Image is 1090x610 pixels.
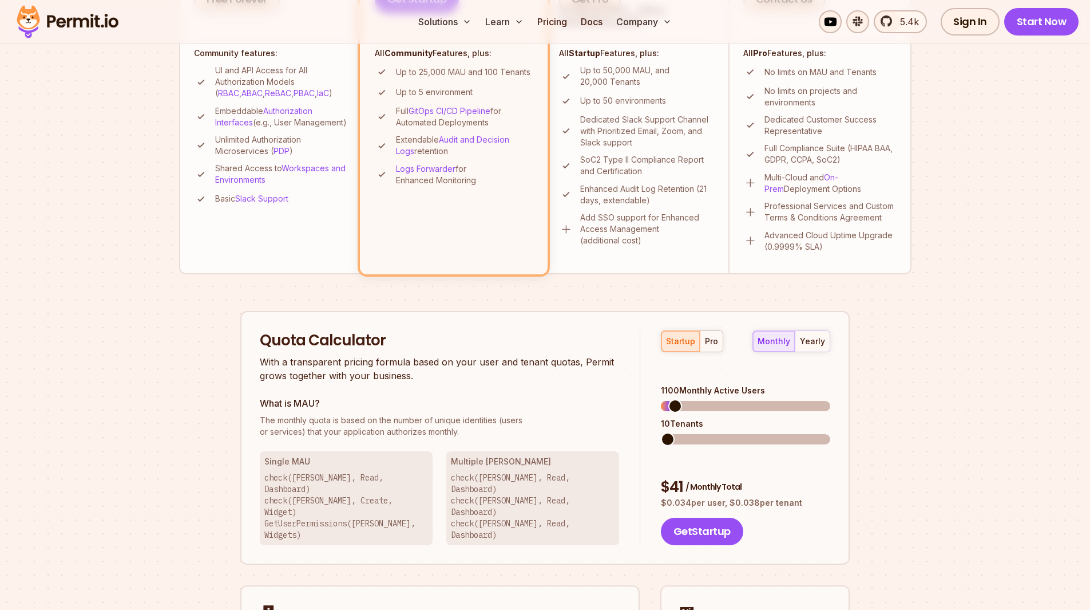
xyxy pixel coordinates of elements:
[764,172,838,194] a: On-Prem
[481,10,528,33] button: Learn
[215,105,348,128] p: Embeddable (e.g., User Management)
[661,385,830,396] div: 1100 Monthly Active Users
[580,114,715,148] p: Dedicated Slack Support Channel with Prioritized Email, Zoom, and Slack support
[580,212,715,246] p: Add SSO support for Enhanced Access Management (additional cost)
[661,497,830,509] p: $ 0.034 per user, $ 0.038 per tenant
[764,66,877,78] p: No limits on MAU and Tenants
[764,114,897,137] p: Dedicated Customer Success Representative
[264,456,428,467] h3: Single MAU
[685,481,742,493] span: / Monthly Total
[274,146,290,156] a: PDP
[580,95,666,107] p: Up to 50 environments
[661,477,830,498] div: $ 41
[941,8,1000,36] a: Sign In
[218,88,239,98] a: RBAC
[764,172,897,195] p: Multi-Cloud and Deployment Options
[265,88,291,98] a: ReBAC
[396,164,455,174] a: Logs Forwarder
[409,106,490,116] a: GitOps CI/CD Pipeline
[874,10,927,33] a: 5.4k
[396,66,530,78] p: Up to 25,000 MAU and 100 Tenants
[800,336,825,347] div: yearly
[533,10,572,33] a: Pricing
[215,193,288,204] p: Basic
[264,472,428,541] p: check([PERSON_NAME], Read, Dashboard) check([PERSON_NAME], Create, Widget) GetUserPermissions([PE...
[396,134,533,157] p: Extendable retention
[260,355,619,383] p: With a transparent pricing formula based on your user and tenant quotas, Permit grows together wi...
[569,48,600,58] strong: Startup
[375,48,533,59] h4: All Features, plus:
[451,456,615,467] h3: Multiple [PERSON_NAME]
[764,230,897,253] p: Advanced Cloud Uptime Upgrade (0.9999% SLA)
[385,48,433,58] strong: Community
[1004,8,1079,36] a: Start Now
[194,48,348,59] h4: Community features:
[764,85,897,108] p: No limits on projects and environments
[396,135,509,156] a: Audit and Decision Logs
[260,330,619,351] h2: Quota Calculator
[396,86,473,98] p: Up to 5 environment
[580,65,715,88] p: Up to 50,000 MAU, and 20,000 Tenants
[396,105,533,128] p: Full for Automated Deployments
[215,134,348,157] p: Unlimited Authorization Microservices ( )
[451,472,615,541] p: check([PERSON_NAME], Read, Dashboard) check([PERSON_NAME], Read, Dashboard) check([PERSON_NAME], ...
[764,200,897,223] p: Professional Services and Custom Terms & Conditions Agreement
[11,2,124,41] img: Permit logo
[241,88,263,98] a: ABAC
[705,336,718,347] div: pro
[294,88,315,98] a: PBAC
[612,10,676,33] button: Company
[559,48,715,59] h4: All Features, plus:
[215,106,312,127] a: Authorization Interfaces
[414,10,476,33] button: Solutions
[743,48,897,59] h4: All Features, plus:
[580,154,715,177] p: SoC2 Type II Compliance Report and Certification
[396,163,533,186] p: for Enhanced Monitoring
[764,143,897,166] p: Full Compliance Suite (HIPAA BAA, GDPR, CCPA, SoC2)
[260,415,619,426] span: The monthly quota is based on the number of unique identities (users
[235,194,288,203] a: Slack Support
[260,415,619,438] p: or services) that your application authorizes monthly.
[576,10,607,33] a: Docs
[260,396,619,410] h3: What is MAU?
[661,418,830,430] div: 10 Tenants
[661,518,743,545] button: GetStartup
[893,15,919,29] span: 5.4k
[317,88,329,98] a: IaC
[215,163,348,186] p: Shared Access to
[580,183,715,206] p: Enhanced Audit Log Retention (21 days, extendable)
[215,65,348,99] p: UI and API Access for All Authorization Models ( , , , , )
[753,48,767,58] strong: Pro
